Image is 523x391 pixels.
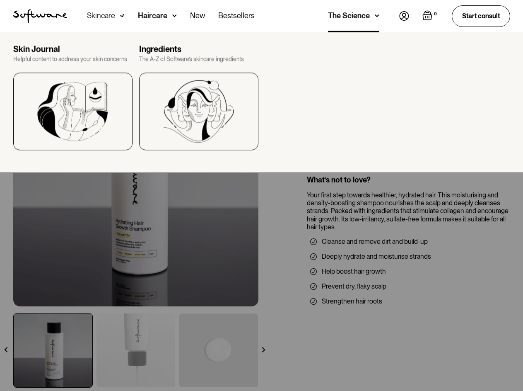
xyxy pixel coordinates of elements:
[13,44,133,150] a: Skin JournalHelpful content to address your skin concerns
[138,12,167,20] div: Haircare
[139,56,258,63] div: The A-Z of Software’s skincare ingredients
[13,9,67,23] a: home
[118,11,126,21] img: arrow down
[422,10,439,22] a: Open empty cart
[139,44,258,54] div: Ingredients
[375,12,379,20] img: arrow down
[452,5,510,27] a: Start consult
[139,44,258,150] a: IngredientsThe A-Z of Software’s skincare ingredients
[13,9,67,23] img: Software Logo
[172,12,177,20] img: arrow down
[13,44,133,54] div: Skin Journal
[13,56,133,63] div: Helpful content to address your skin concerns
[328,12,370,20] div: The Science
[432,10,439,18] div: 0
[87,12,115,20] div: Skincare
